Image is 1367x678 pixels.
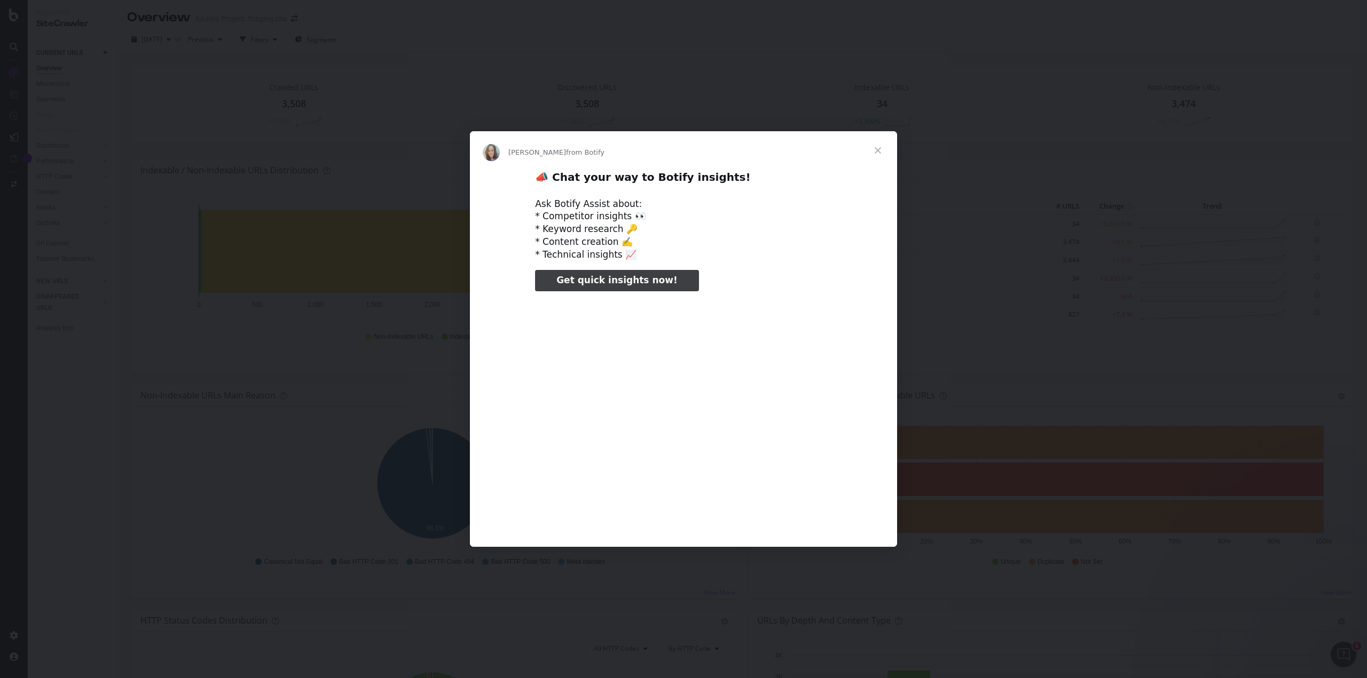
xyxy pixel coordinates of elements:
[566,148,604,156] span: from Botify
[461,300,906,523] video: Play video
[556,275,677,285] span: Get quick insights now!
[483,144,500,161] img: Profile image for Colleen
[508,148,566,156] span: [PERSON_NAME]
[535,270,698,291] a: Get quick insights now!
[535,170,832,190] h2: 📣 Chat your way to Botify insights!
[859,131,897,170] span: Close
[535,198,832,261] div: Ask Botify Assist about: * Competitor insights 👀 * Keyword research 🔑 * Content creation ✍️ * Tec...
